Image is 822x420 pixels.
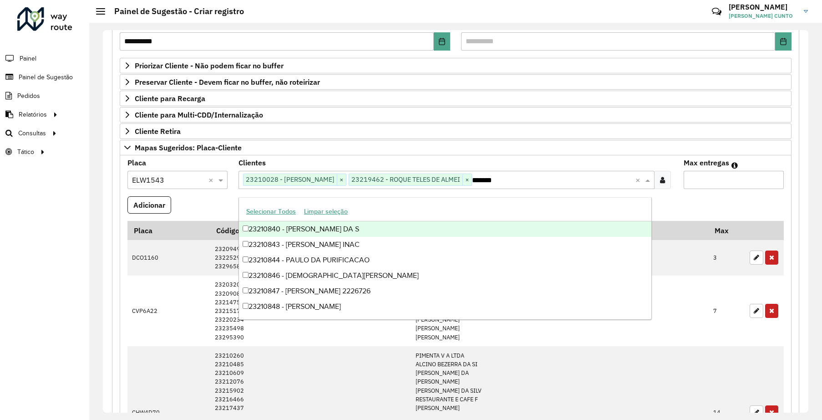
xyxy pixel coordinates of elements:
[684,157,729,168] label: Max entregas
[135,128,181,135] span: Cliente Retira
[300,205,352,219] button: Limpar seleção
[19,72,73,82] span: Painel de Sugestão
[127,157,146,168] label: Placa
[135,111,263,118] span: Cliente para Multi-CDD/Internalização
[135,144,242,151] span: Mapas Sugeridos: Placa-Cliente
[238,197,652,320] ng-dropdown-panel: Options list
[635,174,643,185] span: Clear all
[208,174,216,185] span: Clear all
[135,95,205,102] span: Cliente para Recarga
[127,276,210,346] td: CVP6A22
[238,157,266,168] label: Clientes
[242,205,300,219] button: Selecionar Todos
[729,3,797,11] h3: [PERSON_NAME]
[127,221,210,240] th: Placa
[729,12,797,20] span: [PERSON_NAME] CUNTO
[210,221,411,240] th: Código Cliente
[239,221,651,237] div: 23210840 - [PERSON_NAME] DA S
[775,32,792,51] button: Choose Date
[120,74,792,90] a: Preservar Cliente - Devem ficar no buffer, não roteirizar
[707,2,726,21] a: Contato Rápido
[135,62,284,69] span: Priorizar Cliente - Não podem ficar no buffer
[120,107,792,123] a: Cliente para Multi-CDD/Internalização
[120,58,792,73] a: Priorizar Cliente - Não podem ficar no buffer
[19,110,47,119] span: Relatórios
[239,299,651,314] div: 23210848 - [PERSON_NAME]
[239,252,651,268] div: 23210844 - PAULO DA PURIFICACAO
[135,78,320,86] span: Preservar Cliente - Devem ficar no buffer, não roteirizar
[20,54,36,63] span: Painel
[18,128,46,138] span: Consultas
[120,91,792,106] a: Cliente para Recarga
[731,162,738,169] em: Máximo de clientes que serão colocados na mesma rota com os clientes informados
[210,276,411,346] td: 23203207 23209082 23214750 23215175 23220234 23235498 23295390
[709,240,745,276] td: 3
[434,32,450,51] button: Choose Date
[239,268,651,283] div: 23210846 - [DEMOGRAPHIC_DATA][PERSON_NAME]
[17,147,34,157] span: Tático
[462,174,472,185] span: ×
[210,240,411,276] td: 23209493 23225293 23296587
[120,123,792,139] a: Cliente Retira
[120,140,792,155] a: Mapas Sugeridos: Placa-Cliente
[127,196,171,214] button: Adicionar
[709,276,745,346] td: 7
[337,174,346,185] span: ×
[349,174,462,185] span: 23219462 - ROQUE TELES DE ALMEI
[244,174,337,185] span: 23210028 - [PERSON_NAME]
[709,221,745,240] th: Max
[239,237,651,252] div: 23210843 - [PERSON_NAME] INAC
[127,240,210,276] td: DCO1160
[17,91,40,101] span: Pedidos
[105,6,244,16] h2: Painel de Sugestão - Criar registro
[239,283,651,299] div: 23210847 - [PERSON_NAME] 2226726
